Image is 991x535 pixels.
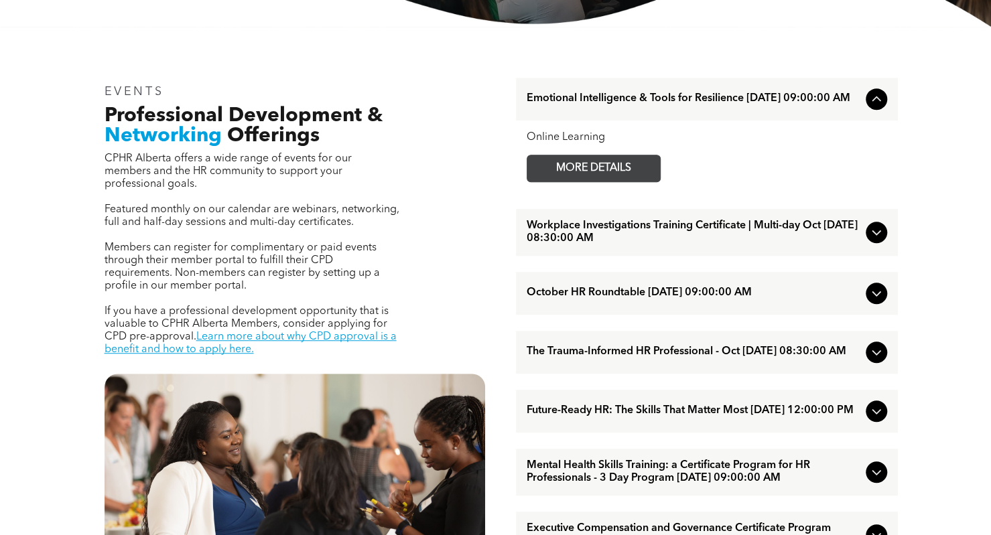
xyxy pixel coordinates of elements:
a: MORE DETAILS [527,155,661,182]
span: Featured monthly on our calendar are webinars, networking, full and half-day sessions and multi-d... [105,204,399,228]
span: MORE DETAILS [541,155,647,181]
span: Professional Development & [105,106,383,126]
span: Mental Health Skills Training: a Certificate Program for HR Professionals - 3 Day Program [DATE] ... [527,459,860,485]
span: CPHR Alberta offers a wide range of events for our members and the HR community to support your p... [105,153,352,189]
span: Emotional Intelligence & Tools for Resilience [DATE] 09:00:00 AM [527,92,860,105]
span: Members can register for complimentary or paid events through their member portal to fulfill thei... [105,242,380,291]
span: The Trauma-Informed HR Professional - Oct [DATE] 08:30:00 AM [527,346,860,358]
span: Offerings [227,126,320,146]
a: Learn more about why CPD approval is a benefit and how to apply here. [105,331,397,355]
span: Future-Ready HR: The Skills That Matter Most [DATE] 12:00:00 PM [527,404,860,417]
div: Online Learning [527,131,887,144]
span: October HR Roundtable [DATE] 09:00:00 AM [527,287,860,299]
span: If you have a professional development opportunity that is valuable to CPHR Alberta Members, cons... [105,306,389,342]
span: EVENTS [105,86,164,98]
span: Networking [105,126,222,146]
span: Workplace Investigations Training Certificate | Multi-day Oct [DATE] 08:30:00 AM [527,220,860,245]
